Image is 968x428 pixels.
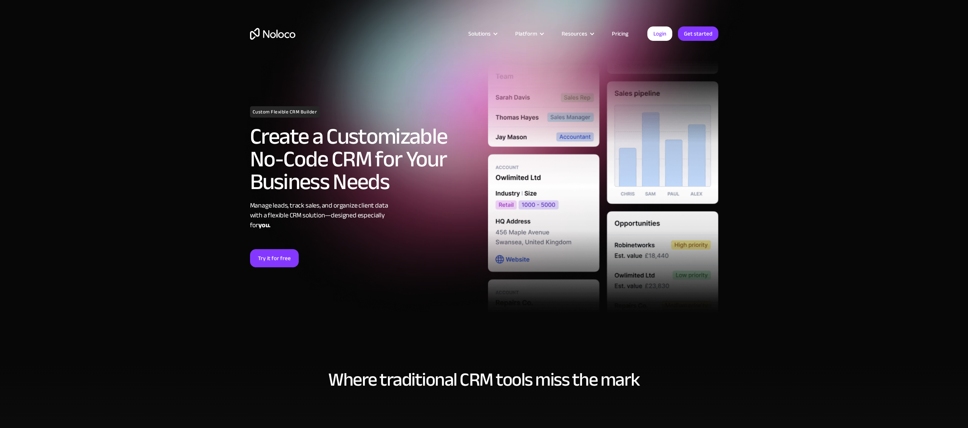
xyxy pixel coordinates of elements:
[678,26,718,41] a: Get started
[468,29,491,39] div: Solutions
[552,29,602,39] div: Resources
[258,219,270,231] strong: you.
[250,201,480,230] div: Manage leads, track sales, and organize client data with a flexible CRM solution—designed especia...
[647,26,672,41] a: Login
[250,106,320,118] h1: Custom Flexible CRM Builder
[250,125,480,193] h2: Create a Customizable No-Code CRM for Your Business Needs
[562,29,587,39] div: Resources
[250,249,299,267] a: Try it for free
[250,28,295,40] a: home
[506,29,552,39] div: Platform
[515,29,537,39] div: Platform
[602,29,638,39] a: Pricing
[459,29,506,39] div: Solutions
[250,369,718,390] h2: Where traditional CRM tools miss the mark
